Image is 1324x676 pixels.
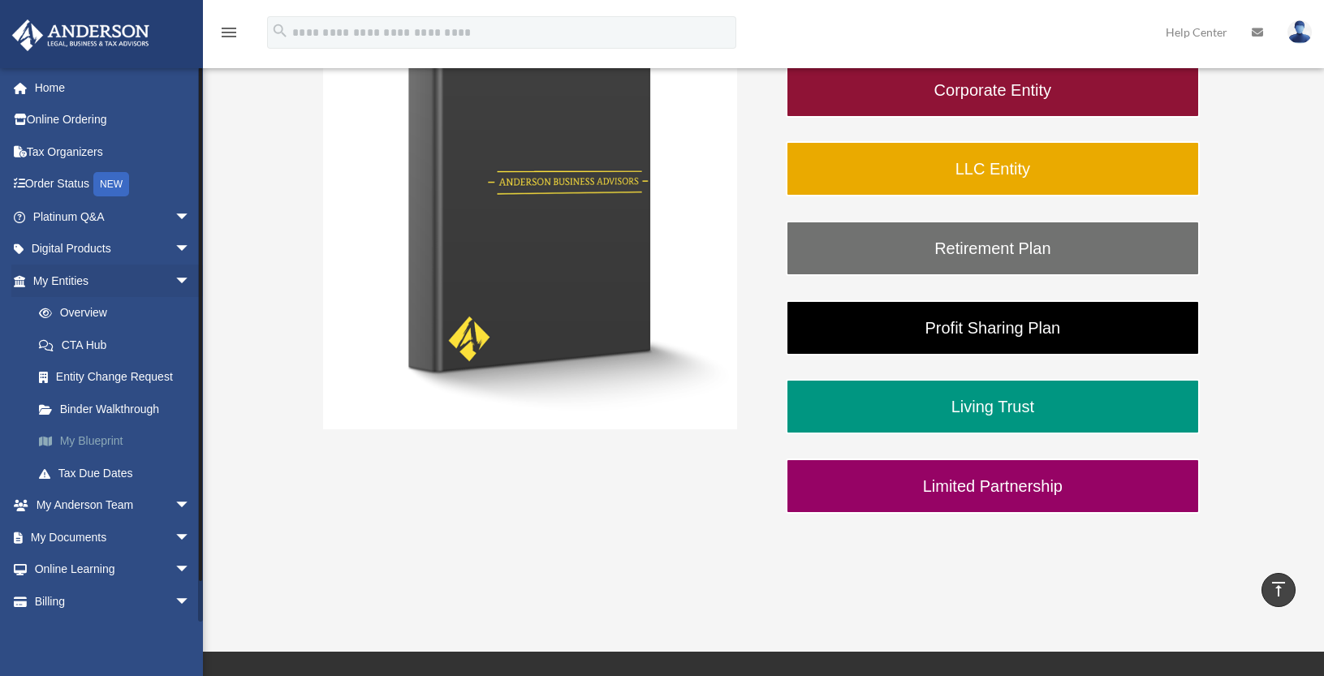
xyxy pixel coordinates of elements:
span: arrow_drop_down [175,585,207,618]
span: arrow_drop_down [175,200,207,234]
a: My Anderson Teamarrow_drop_down [11,489,215,522]
span: arrow_drop_down [175,521,207,554]
a: Digital Productsarrow_drop_down [11,233,215,265]
img: Anderson Advisors Platinum Portal [7,19,154,51]
i: vertical_align_top [1269,579,1288,599]
a: Billingarrow_drop_down [11,585,215,618]
div: NEW [93,172,129,196]
a: Home [11,71,215,104]
a: CTA Hub [23,329,215,361]
a: Binder Walkthrough [23,393,207,425]
a: Living Trust [786,379,1200,434]
a: Overview [23,297,215,329]
a: Retirement Plan [786,221,1200,276]
a: Online Learningarrow_drop_down [11,553,215,586]
i: search [271,22,289,40]
i: menu [219,23,239,42]
a: Order StatusNEW [11,168,215,201]
a: My Blueprint [23,425,215,458]
img: User Pic [1287,20,1312,44]
a: My Entitiesarrow_drop_down [11,265,215,297]
a: Corporate Entity [786,62,1200,118]
a: Limited Partnership [786,459,1200,514]
a: Tax Organizers [11,136,215,168]
a: Entity Change Request [23,361,215,394]
a: Online Ordering [11,104,215,136]
span: arrow_drop_down [175,265,207,298]
a: My Documentsarrow_drop_down [11,521,215,553]
a: Tax Due Dates [23,457,215,489]
span: arrow_drop_down [175,553,207,587]
a: Profit Sharing Plan [786,300,1200,355]
span: arrow_drop_down [175,233,207,266]
a: Platinum Q&Aarrow_drop_down [11,200,215,233]
a: LLC Entity [786,141,1200,196]
span: arrow_drop_down [175,489,207,523]
a: menu [219,28,239,42]
a: vertical_align_top [1261,573,1296,607]
a: Events Calendar [11,618,215,650]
